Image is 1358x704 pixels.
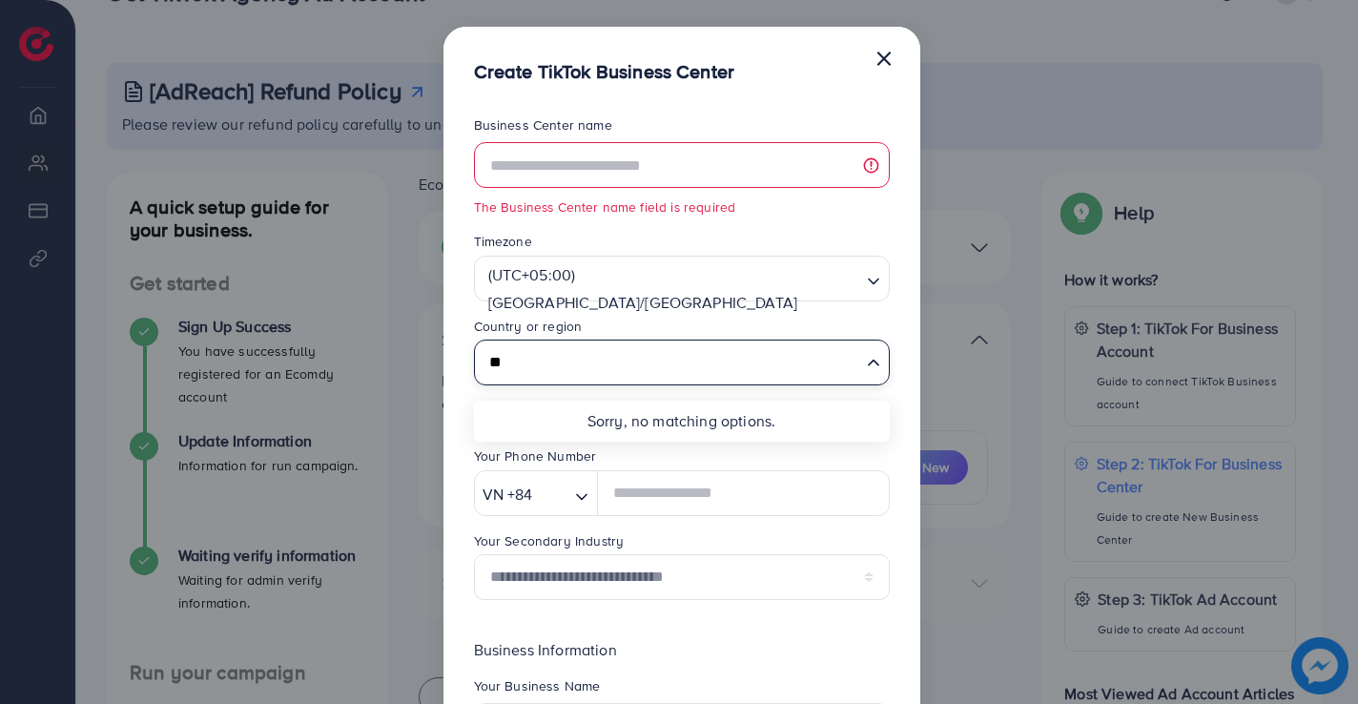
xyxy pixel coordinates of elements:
label: Timezone [474,232,532,251]
div: Search for option [474,340,890,385]
div: Search for option [474,256,890,301]
li: Sorry, no matching options. [474,401,890,442]
label: Your Secondary Industry [474,531,625,550]
h5: Create TikTok Business Center [474,57,735,85]
input: Search for option [483,321,859,350]
button: Close [874,38,894,76]
legend: Your Business Name [474,676,890,703]
span: +84 [507,481,532,508]
span: VN [483,481,504,508]
span: (UTC+05:00) [GEOGRAPHIC_DATA]/[GEOGRAPHIC_DATA] [484,261,857,317]
input: Search for option [483,345,859,381]
p: Business Information [474,638,890,661]
div: Search for option [474,470,599,516]
label: Your Phone Number [474,446,597,466]
legend: Business Center name [474,115,890,142]
label: Country or region [474,317,583,336]
input: Search for option [538,480,567,509]
small: The Business Center name field is required [474,197,890,217]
